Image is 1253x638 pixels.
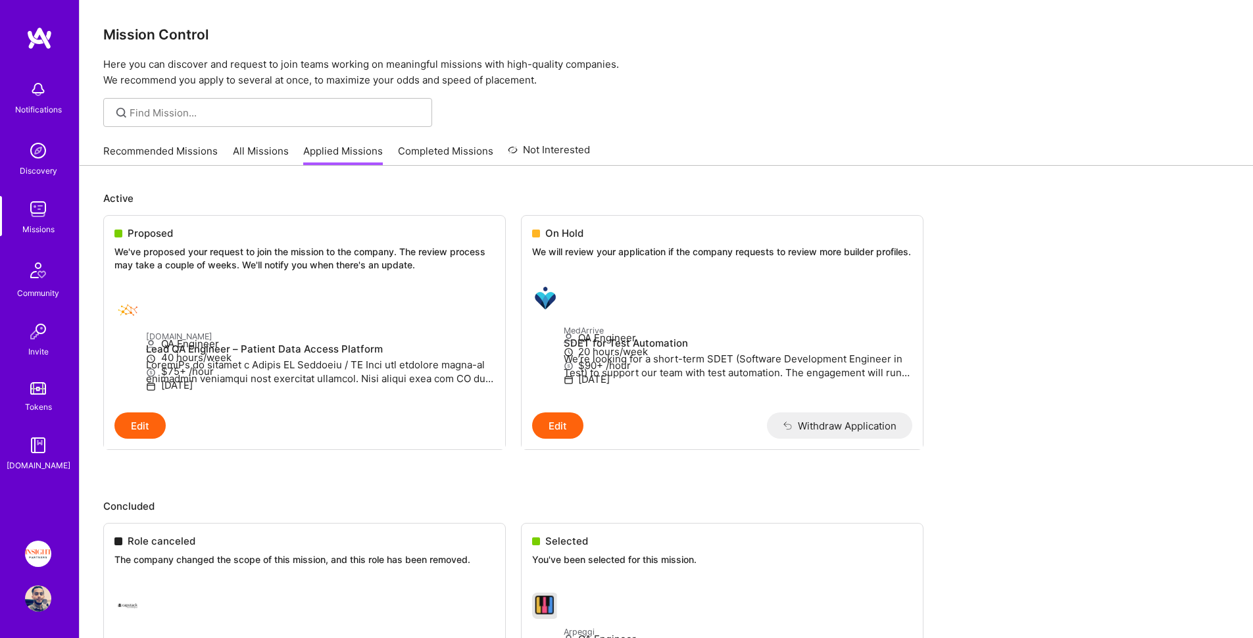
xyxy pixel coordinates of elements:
i: icon SearchGrey [114,105,129,120]
p: [DATE] [146,378,495,392]
span: On Hold [545,226,583,240]
i: icon Applicant [146,340,156,350]
div: Tokens [25,400,52,414]
i: icon Clock [146,354,156,364]
img: logo [26,26,53,50]
img: MedArrive company logo [532,285,558,311]
p: We will review your application if the company requests to review more builder profiles. [532,245,912,258]
a: Not Interested [508,142,590,166]
i: icon Calendar [564,375,574,385]
p: Here you can discover and request to join teams working on meaningful missions with high-quality ... [103,57,1229,88]
a: Recommended Missions [103,144,218,166]
h3: Mission Control [103,26,1229,43]
div: Discovery [20,164,57,178]
div: Notifications [15,103,62,116]
a: User Avatar [22,585,55,612]
button: Edit [114,412,166,439]
img: Community [22,255,54,286]
p: QA Engineer [146,337,495,351]
span: Proposed [128,226,173,240]
input: overall type: UNKNOWN_TYPE server type: NO_SERVER_DATA heuristic type: UNKNOWN_TYPE label: Find M... [130,106,422,120]
img: Healthex.io company logo [114,297,141,324]
img: User Avatar [25,585,51,612]
a: Completed Missions [398,144,493,166]
p: Active [103,191,1229,205]
div: Missions [22,222,55,236]
a: Healthex.io company logo[DOMAIN_NAME]Lead QA Engineer – Patient Data Access PlatformLoremiPs do s... [104,287,505,412]
img: teamwork [25,196,51,222]
button: Withdraw Application [767,412,912,439]
img: guide book [25,432,51,458]
div: [DOMAIN_NAME] [7,458,70,472]
div: Invite [28,345,49,358]
p: 20 hours/week [564,345,912,358]
img: Invite [25,318,51,345]
p: 40 hours/week [146,351,495,364]
a: All Missions [233,144,289,166]
i: icon Calendar [146,381,156,391]
p: We've proposed your request to join the mission to the company. The review process may take a cou... [114,245,495,271]
a: Applied Missions [303,144,383,166]
i: icon Applicant [564,333,574,343]
p: $75+ /hour [146,364,495,378]
a: MedArrive company logoMedArriveSDET for Test AutomationWe’re looking for a short-term SDET (Softw... [522,274,923,413]
p: $90+ /hour [564,358,912,372]
p: [DATE] [564,372,912,386]
i: icon MoneyGray [146,368,156,378]
img: Insight Partners: Data & AI - Sourcing [25,541,51,567]
i: icon MoneyGray [564,361,574,371]
button: Edit [532,412,583,439]
img: bell [25,76,51,103]
i: icon Clock [564,347,574,357]
p: QA Engineer [564,331,912,345]
img: discovery [25,137,51,164]
div: Community [17,286,59,300]
p: Concluded [103,499,1229,513]
img: tokens [30,382,46,395]
a: Insight Partners: Data & AI - Sourcing [22,541,55,567]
